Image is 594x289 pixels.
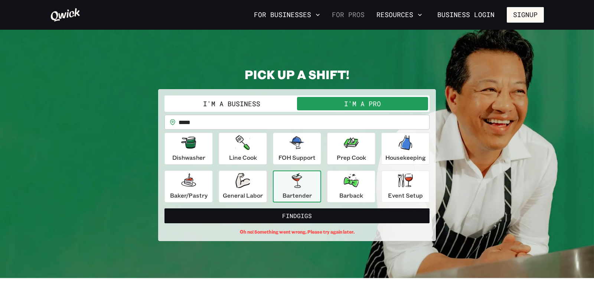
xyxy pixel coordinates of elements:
p: FOH Support [278,153,316,162]
p: Barback [339,191,363,200]
button: General Labor [219,171,267,202]
p: Event Setup [388,191,423,200]
button: FindGigs [164,208,430,223]
p: Housekeeping [385,153,426,162]
button: Signup [507,7,544,23]
p: Baker/Pastry [170,191,208,200]
button: Bartender [273,171,321,202]
button: Line Cook [219,133,267,165]
p: General Labor [223,191,263,200]
p: Bartender [283,191,312,200]
button: I'm a Pro [297,97,428,110]
p: Line Cook [229,153,257,162]
button: Barback [327,171,375,202]
button: Housekeeping [381,133,430,165]
button: Resources [373,9,425,21]
h2: PICK UP A SHIFT! [158,67,436,82]
button: For Businesses [251,9,323,21]
button: Prep Cook [327,133,375,165]
button: FOH Support [273,133,321,165]
button: Baker/Pastry [164,171,213,202]
span: Oh no! Something went wrong. Please try again later. [240,229,355,235]
a: Business Login [431,7,501,23]
button: Event Setup [381,171,430,202]
button: I'm a Business [166,97,297,110]
a: For Pros [329,9,368,21]
p: Dishwasher [172,153,205,162]
button: Dishwasher [164,133,213,165]
p: Prep Cook [337,153,366,162]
